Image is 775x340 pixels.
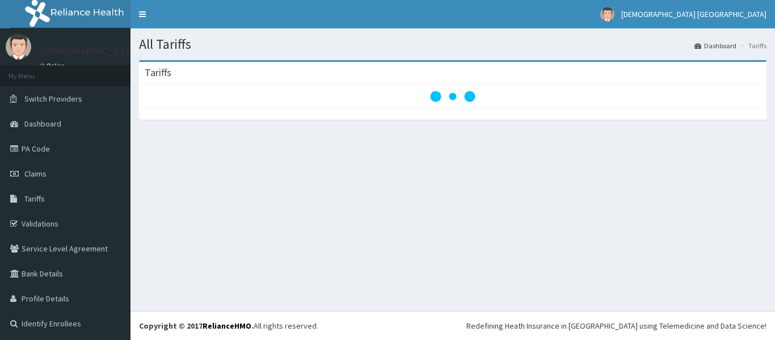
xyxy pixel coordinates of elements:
[145,68,171,78] h3: Tariffs
[24,169,47,179] span: Claims
[24,119,61,129] span: Dashboard
[40,46,236,56] p: [DEMOGRAPHIC_DATA] [GEOGRAPHIC_DATA]
[600,7,614,22] img: User Image
[139,37,766,52] h1: All Tariffs
[203,321,251,331] a: RelianceHMO
[24,194,45,204] span: Tariffs
[24,94,82,104] span: Switch Providers
[40,62,67,70] a: Online
[130,311,775,340] footer: All rights reserved.
[6,34,31,60] img: User Image
[621,9,766,19] span: [DEMOGRAPHIC_DATA] [GEOGRAPHIC_DATA]
[694,41,736,51] a: Dashboard
[430,74,475,119] svg: audio-loading
[738,41,766,51] li: Tariffs
[466,320,766,331] div: Redefining Heath Insurance in [GEOGRAPHIC_DATA] using Telemedicine and Data Science!
[139,321,254,331] strong: Copyright © 2017 .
